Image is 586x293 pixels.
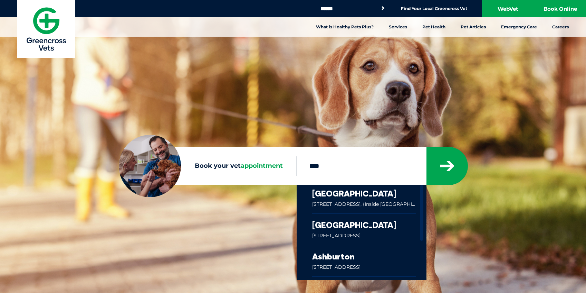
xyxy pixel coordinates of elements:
a: Pet Health [415,17,453,37]
a: Services [381,17,415,37]
a: Find Your Local Greencross Vet [401,6,467,11]
span: appointment [241,162,283,170]
a: Pet Articles [453,17,493,37]
label: Book your vet [119,161,297,171]
a: Emergency Care [493,17,545,37]
button: Search [380,5,386,12]
a: What is Healthy Pets Plus? [308,17,381,37]
a: Careers [545,17,576,37]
